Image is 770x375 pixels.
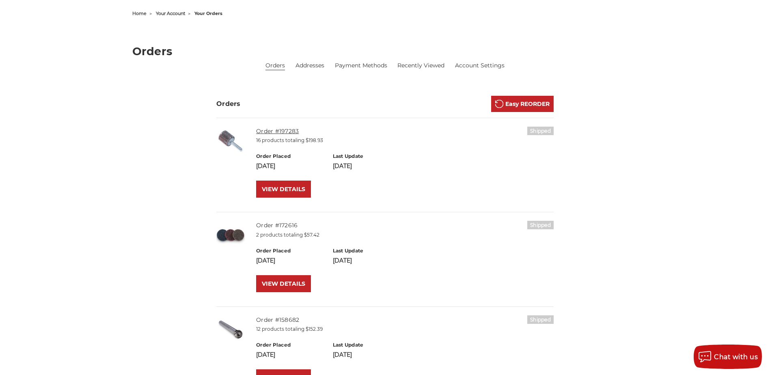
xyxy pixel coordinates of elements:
span: Chat with us [714,353,758,361]
h1: Orders [132,46,638,57]
h6: Shipped [527,221,554,229]
p: 12 products totaling $152.39 [256,325,554,333]
a: Payment Methods [335,61,387,70]
a: VIEW DETAILS [256,275,311,292]
span: [DATE] [256,257,275,264]
a: Order #172616 [256,222,298,229]
h6: Last Update [333,247,401,254]
span: [DATE] [333,257,352,264]
a: VIEW DETAILS [256,181,311,198]
span: your orders [194,11,222,16]
span: [DATE] [333,351,352,358]
span: [DATE] [333,162,352,170]
a: Recently Viewed [397,61,444,70]
img: Black Hawk Abrasives 2 inch quick change disc for surface preparation on metals [216,221,245,249]
h6: Shipped [527,127,554,135]
a: Order #197283 [256,127,299,135]
h6: Order Placed [256,153,324,160]
h6: Last Update [333,341,401,349]
button: Chat with us [694,345,762,369]
a: your account [156,11,185,16]
li: Orders [265,61,285,70]
h6: Order Placed [256,341,324,349]
span: [DATE] [256,162,275,170]
span: [DATE] [256,351,275,358]
a: Order #158682 [256,316,299,323]
h3: Orders [216,99,241,109]
h6: Last Update [333,153,401,160]
h6: Shipped [527,315,554,324]
a: home [132,11,147,16]
h6: Order Placed [256,247,324,254]
a: Easy REORDER [491,96,554,112]
p: 2 products totaling $57.42 [256,231,554,239]
a: Account Settings [455,61,505,70]
p: 16 products totaling $198.93 [256,137,554,144]
img: ball shape carbide bur 1/4" shank [216,315,245,344]
a: Addresses [295,61,324,70]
